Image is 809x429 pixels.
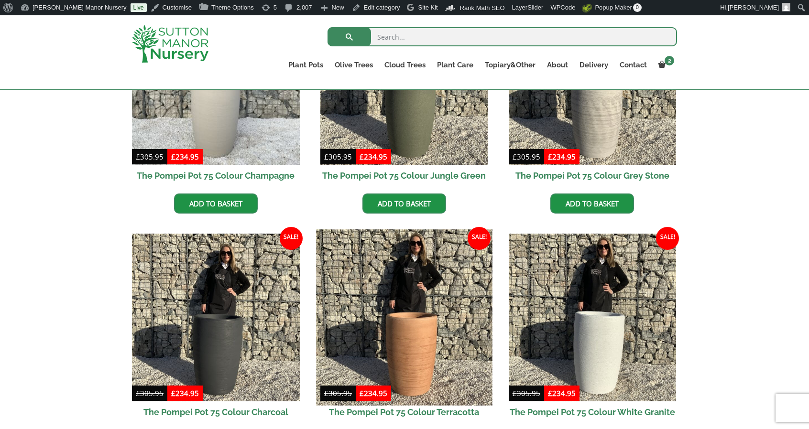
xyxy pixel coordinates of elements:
[171,152,199,161] bdi: 234.95
[468,227,491,250] span: Sale!
[132,25,208,63] img: logo
[324,388,352,398] bdi: 305.95
[513,388,540,398] bdi: 305.95
[324,152,352,161] bdi: 305.95
[665,56,674,65] span: 2
[171,388,175,398] span: £
[513,388,517,398] span: £
[541,58,574,72] a: About
[316,230,492,406] img: The Pompei Pot 75 Colour Terracotta
[548,152,552,161] span: £
[431,58,479,72] a: Plant Care
[360,152,387,161] bdi: 234.95
[379,58,431,72] a: Cloud Trees
[132,165,300,186] h2: The Pompei Pot 75 Colour Champagne
[509,234,677,401] img: The Pompei Pot 75 Colour White Granite
[328,27,677,46] input: Search...
[509,401,677,423] h2: The Pompei Pot 75 Colour White Granite
[362,193,446,214] a: Add to basket: “The Pompei Pot 75 Colour Jungle Green”
[479,58,541,72] a: Topiary&Other
[324,152,328,161] span: £
[329,58,379,72] a: Olive Trees
[360,388,387,398] bdi: 234.95
[509,165,677,186] h2: The Pompei Pot 75 Colour Grey Stone
[280,227,303,250] span: Sale!
[509,234,677,423] a: Sale! The Pompei Pot 75 Colour White Granite
[614,58,653,72] a: Contact
[132,234,300,401] img: The Pompei Pot 75 Colour Charcoal
[360,152,364,161] span: £
[320,401,488,423] h2: The Pompei Pot 75 Colour Terracotta
[320,165,488,186] h2: The Pompei Pot 75 Colour Jungle Green
[418,4,437,11] span: Site Kit
[548,388,576,398] bdi: 234.95
[324,388,328,398] span: £
[633,3,642,12] span: 0
[728,4,779,11] span: [PERSON_NAME]
[136,388,164,398] bdi: 305.95
[132,234,300,423] a: Sale! The Pompei Pot 75 Colour Charcoal
[131,3,147,12] a: Live
[548,388,552,398] span: £
[136,152,140,161] span: £
[653,58,677,72] a: 2
[174,193,258,214] a: Add to basket: “The Pompei Pot 75 Colour Champagne”
[574,58,614,72] a: Delivery
[548,152,576,161] bdi: 234.95
[171,152,175,161] span: £
[136,388,140,398] span: £
[283,58,329,72] a: Plant Pots
[550,193,634,214] a: Add to basket: “The Pompei Pot 75 Colour Grey Stone”
[136,152,164,161] bdi: 305.95
[171,388,199,398] bdi: 234.95
[460,4,505,11] span: Rank Math SEO
[513,152,540,161] bdi: 305.95
[132,401,300,423] h2: The Pompei Pot 75 Colour Charcoal
[320,234,488,423] a: Sale! The Pompei Pot 75 Colour Terracotta
[656,227,679,250] span: Sale!
[360,388,364,398] span: £
[513,152,517,161] span: £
